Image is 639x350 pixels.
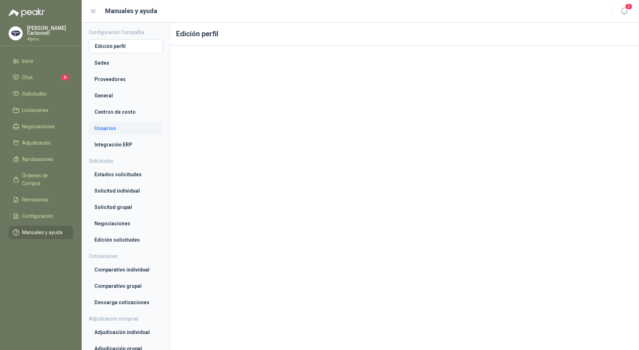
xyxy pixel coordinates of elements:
a: Solicitud individual [89,184,163,198]
span: Negociaciones [22,123,55,130]
a: Órdenes de Compra [9,169,73,190]
span: Aprobaciones [22,155,53,163]
li: Sedes [94,59,157,67]
a: Comparativo individual [89,263,163,276]
a: Negociaciones [9,120,73,133]
a: Edición perfil [89,39,163,53]
li: Estados solicitudes [94,171,157,178]
a: Solicitud grupal [89,200,163,214]
a: Licitaciones [9,103,73,117]
li: Edición solicitudes [94,236,157,244]
a: Edición solicitudes [89,233,163,247]
a: Descarga cotizaciones [89,296,163,309]
span: 6 [61,75,69,80]
a: Configuración [9,209,73,223]
li: General [94,92,157,99]
img: Company Logo [9,27,22,40]
a: Centros de costo [89,105,163,119]
a: General [89,89,163,102]
a: Proveedores [89,72,163,86]
span: Solicitudes [22,90,47,98]
li: Centros de costo [94,108,157,116]
li: Comparativo grupal [94,282,157,290]
a: Solicitudes [9,87,73,101]
li: Comparativo individual [94,266,157,274]
span: Remisiones [22,196,48,204]
a: Sedes [89,56,163,70]
li: Edición perfil [95,42,157,50]
button: 2 [618,5,630,18]
h4: Adjudicación compras [89,315,163,323]
a: Estados solicitudes [89,168,163,181]
li: Negociaciones [94,220,157,227]
a: Aprobaciones [9,152,73,166]
span: Licitaciones [22,106,48,114]
h4: Cotizaciones [89,252,163,260]
a: Integración ERP [89,138,163,151]
li: Integración ERP [94,141,157,149]
a: Remisiones [9,193,73,206]
p: Alpina [27,37,73,41]
h4: Configuración Compañía [89,28,163,36]
li: Proveedores [94,75,157,83]
a: Adjudicación individual [89,325,163,339]
img: Logo peakr [9,9,45,17]
li: Solicitud grupal [94,203,157,211]
h4: Solicitudes [89,157,163,165]
li: Descarga cotizaciones [94,298,157,306]
a: Manuales y ayuda [9,226,73,239]
span: Adjudicación [22,139,51,147]
iframe: 1L3jHklxZEWTkRrttDwusqYABJbymKTAE [176,51,633,307]
a: Comparativo grupal [89,279,163,293]
li: Adjudicación individual [94,328,157,336]
h1: Manuales y ayuda [105,6,157,16]
span: Inicio [22,57,33,65]
span: Configuración [22,212,53,220]
li: Usuarios [94,124,157,132]
a: Adjudicación [9,136,73,150]
a: Usuarios [89,122,163,135]
p: [PERSON_NAME] Carbonell [27,26,73,36]
h1: Edición perfil [170,23,639,45]
a: Negociaciones [89,217,163,230]
span: Chat [22,74,33,81]
span: Manuales y ayuda [22,228,62,236]
span: 2 [625,3,633,10]
a: Inicio [9,54,73,68]
span: Órdenes de Compra [22,172,66,187]
li: Solicitud individual [94,187,157,195]
a: Chat6 [9,71,73,84]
